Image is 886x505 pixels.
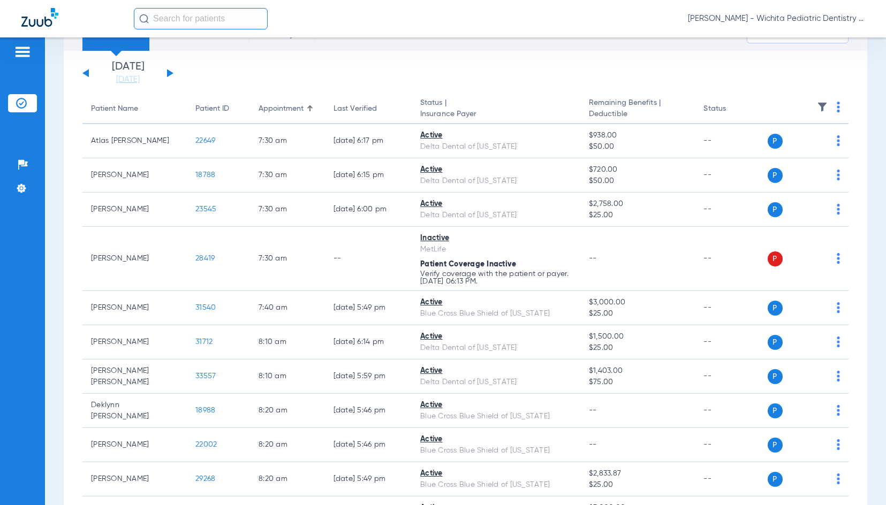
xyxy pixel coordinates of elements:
[91,103,178,114] div: Patient Name
[695,124,767,158] td: --
[420,109,572,120] span: Insurance Payer
[420,342,572,354] div: Delta Dental of [US_STATE]
[768,472,783,487] span: P
[139,14,149,24] img: Search Icon
[589,479,687,491] span: $25.00
[768,369,783,384] span: P
[250,124,325,158] td: 7:30 AM
[82,158,187,193] td: [PERSON_NAME]
[695,428,767,462] td: --
[420,130,572,141] div: Active
[813,170,823,180] img: x.svg
[589,210,687,221] span: $25.00
[96,62,160,85] li: [DATE]
[768,202,783,217] span: P
[259,103,316,114] div: Appointment
[813,439,823,450] img: x.svg
[82,462,187,496] td: [PERSON_NAME]
[589,130,687,141] span: $938.00
[195,372,216,380] span: 33557
[589,297,687,308] span: $3,000.00
[82,124,187,158] td: Atlas [PERSON_NAME]
[695,291,767,325] td: --
[420,377,572,388] div: Delta Dental of [US_STATE]
[589,441,597,448] span: --
[813,405,823,416] img: x.svg
[589,331,687,342] span: $1,500.00
[837,439,840,450] img: group-dot-blue.svg
[768,301,783,316] span: P
[420,445,572,456] div: Blue Cross Blue Shield of [US_STATE]
[82,291,187,325] td: [PERSON_NAME]
[325,193,412,227] td: [DATE] 6:00 PM
[420,400,572,411] div: Active
[837,253,840,264] img: group-dot-blue.svg
[837,336,840,347] img: group-dot-blue.svg
[420,233,572,244] div: Inactive
[134,8,268,29] input: Search for patients
[832,454,886,505] iframe: Chat Widget
[82,227,187,291] td: [PERSON_NAME]
[589,377,687,388] span: $75.00
[695,462,767,496] td: --
[837,204,840,215] img: group-dot-blue.svg
[768,134,783,149] span: P
[325,158,412,193] td: [DATE] 6:15 PM
[82,193,187,227] td: [PERSON_NAME]
[695,359,767,394] td: --
[420,365,572,377] div: Active
[195,103,241,114] div: Patient ID
[325,359,412,394] td: [DATE] 5:59 PM
[695,227,767,291] td: --
[250,359,325,394] td: 8:10 AM
[420,261,516,268] span: Patient Coverage Inactive
[420,198,572,210] div: Active
[195,475,215,483] span: 29268
[768,251,783,266] span: P
[195,171,215,179] span: 18788
[837,302,840,313] img: group-dot-blue.svg
[589,468,687,479] span: $2,833.87
[837,405,840,416] img: group-dot-blue.svg
[768,335,783,350] span: P
[325,291,412,325] td: [DATE] 5:49 PM
[589,255,597,262] span: --
[837,102,840,112] img: group-dot-blue.svg
[325,462,412,496] td: [DATE] 5:49 PM
[695,158,767,193] td: --
[695,193,767,227] td: --
[96,74,160,85] a: [DATE]
[250,428,325,462] td: 8:20 AM
[325,124,412,158] td: [DATE] 6:17 PM
[589,175,687,187] span: $50.00
[325,428,412,462] td: [DATE] 5:46 PM
[420,308,572,319] div: Blue Cross Blue Shield of [US_STATE]
[420,411,572,422] div: Blue Cross Blue Shield of [US_STATE]
[82,428,187,462] td: [PERSON_NAME]
[420,434,572,445] div: Active
[82,325,187,359] td: [PERSON_NAME]
[817,102,828,112] img: filter.svg
[412,94,580,124] th: Status |
[420,210,572,221] div: Delta Dental of [US_STATE]
[813,473,823,484] img: x.svg
[420,141,572,152] div: Delta Dental of [US_STATE]
[688,13,865,24] span: [PERSON_NAME] - Wichita Pediatric Dentistry [GEOGRAPHIC_DATA]
[589,198,687,210] span: $2,758.00
[813,336,823,347] img: x.svg
[589,365,687,377] span: $1,403.00
[195,304,216,311] span: 31540
[195,441,217,448] span: 22002
[768,168,783,183] span: P
[82,359,187,394] td: [PERSON_NAME] [PERSON_NAME]
[325,227,412,291] td: --
[768,403,783,418] span: P
[420,244,572,255] div: MetLife
[837,135,840,146] img: group-dot-blue.svg
[813,253,823,264] img: x.svg
[250,193,325,227] td: 7:30 AM
[334,103,403,114] div: Last Verified
[589,164,687,175] span: $720.00
[250,291,325,325] td: 7:40 AM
